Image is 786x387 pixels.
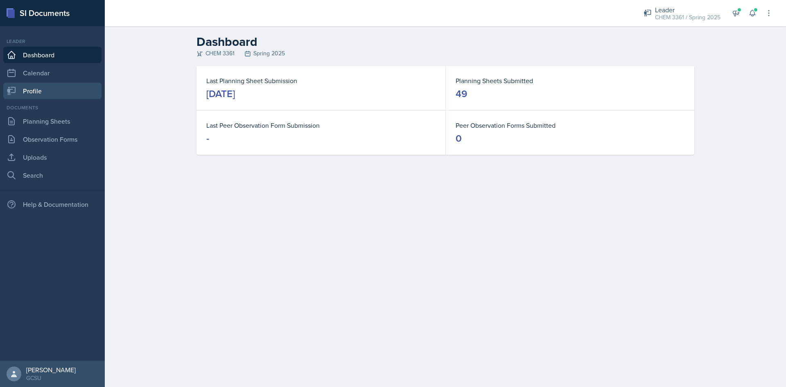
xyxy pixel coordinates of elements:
[3,131,102,147] a: Observation Forms
[3,167,102,183] a: Search
[655,13,720,22] div: CHEM 3361 / Spring 2025
[456,120,684,130] dt: Peer Observation Forms Submitted
[456,76,684,86] dt: Planning Sheets Submitted
[26,366,76,374] div: [PERSON_NAME]
[456,87,467,100] div: 49
[456,132,462,145] div: 0
[196,34,694,49] h2: Dashboard
[206,132,209,145] div: -
[206,76,436,86] dt: Last Planning Sheet Submission
[196,49,694,58] div: CHEM 3361 Spring 2025
[3,83,102,99] a: Profile
[3,196,102,213] div: Help & Documentation
[206,120,436,130] dt: Last Peer Observation Form Submission
[655,5,720,15] div: Leader
[26,374,76,382] div: GCSU
[3,113,102,129] a: Planning Sheets
[3,38,102,45] div: Leader
[3,47,102,63] a: Dashboard
[3,149,102,165] a: Uploads
[3,104,102,111] div: Documents
[3,65,102,81] a: Calendar
[206,87,235,100] div: [DATE]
